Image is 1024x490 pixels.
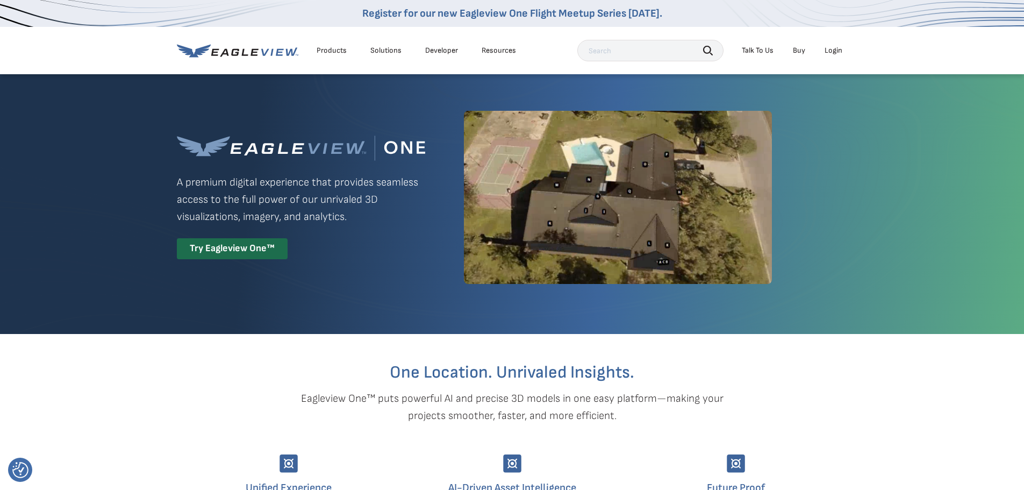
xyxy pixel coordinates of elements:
[793,46,805,55] a: Buy
[177,174,425,225] p: A premium digital experience that provides seamless access to the full power of our unrivaled 3D ...
[317,46,347,55] div: Products
[12,462,28,478] button: Consent Preferences
[825,46,842,55] div: Login
[282,390,742,424] p: Eagleview One™ puts powerful AI and precise 3D models in one easy platform—making your projects s...
[362,7,662,20] a: Register for our new Eagleview One Flight Meetup Series [DATE].
[742,46,774,55] div: Talk To Us
[185,364,840,381] h2: One Location. Unrivaled Insights.
[727,455,745,473] img: Group-9744.svg
[503,455,521,473] img: Group-9744.svg
[482,46,516,55] div: Resources
[370,46,402,55] div: Solutions
[177,136,425,161] img: Eagleview One™
[12,462,28,478] img: Revisit consent button
[177,238,288,259] div: Try Eagleview One™
[577,40,724,61] input: Search
[425,46,458,55] a: Developer
[280,455,298,473] img: Group-9744.svg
